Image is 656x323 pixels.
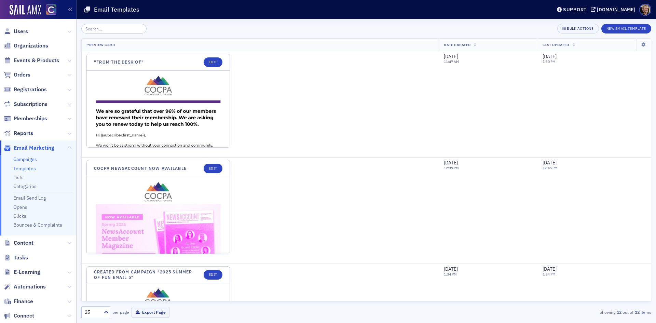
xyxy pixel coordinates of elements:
[444,165,459,170] time: 12:39 PM
[4,130,33,137] a: Reports
[13,195,46,201] a: Email Send Log
[4,283,46,291] a: Automations
[204,57,222,67] a: Edit
[4,100,47,108] a: Subscriptions
[4,312,34,320] a: Connect
[14,71,30,79] span: Orders
[81,24,147,33] input: Search…
[94,269,199,280] a: Created from Campaign "2025 Summer of Fun Email 5"
[14,28,28,35] span: Users
[543,53,557,59] span: [DATE]
[4,268,40,276] a: E-Learning
[4,42,48,50] a: Organizations
[94,5,139,14] h1: Email Templates
[14,239,33,247] span: Content
[615,309,623,315] strong: 12
[13,222,62,228] a: Bounces & Complaints
[204,270,222,280] a: Edit
[444,42,470,47] span: Date Created
[112,309,129,315] label: per page
[132,307,169,318] button: Export Page
[444,266,458,272] span: [DATE]
[41,4,56,16] a: View Homepage
[46,4,56,15] img: SailAMX
[13,183,37,189] a: Categories
[639,4,651,16] span: Profile
[14,268,40,276] span: E-Learning
[633,309,641,315] strong: 12
[543,272,556,277] time: 1:34 PM
[4,86,47,93] a: Registrations
[601,24,651,33] button: New Email Template
[4,144,54,152] a: Email Marketing
[10,5,41,16] img: SailAMX
[557,24,599,33] button: Bulk Actions
[94,59,144,65] a: "From the Desk Of"
[563,6,587,13] div: Support
[543,59,556,64] time: 1:30 PM
[4,71,30,79] a: Orders
[597,6,635,13] div: [DOMAIN_NAME]
[14,42,48,50] span: Organizations
[601,25,651,31] a: New Email Template
[13,213,26,219] a: Clicks
[14,115,47,122] span: Memberships
[444,272,457,277] time: 1:34 PM
[543,266,557,272] span: [DATE]
[14,283,46,291] span: Automations
[13,156,37,162] a: Campaigns
[4,57,59,64] a: Events & Products
[567,27,593,30] div: Bulk Actions
[543,165,558,170] time: 12:45 PM
[543,42,569,47] span: Last Updated
[14,298,33,305] span: Finance
[85,309,100,316] div: 25
[13,174,24,180] a: Lists
[444,53,458,59] span: [DATE]
[466,309,651,315] div: Showing out of items
[14,86,47,93] span: Registrations
[14,312,34,320] span: Connect
[444,59,459,64] time: 11:47 AM
[543,160,557,166] span: [DATE]
[14,130,33,137] span: Reports
[4,298,33,305] a: Finance
[591,7,638,12] button: [DOMAIN_NAME]
[4,254,28,261] a: Tasks
[14,254,28,261] span: Tasks
[444,160,458,166] span: [DATE]
[14,100,47,108] span: Subscriptions
[86,42,115,47] span: Preview Card
[204,164,222,173] a: Edit
[13,204,27,210] a: Opens
[4,115,47,122] a: Memberships
[13,165,36,172] a: Templates
[14,144,54,152] span: Email Marketing
[4,239,33,247] a: Content
[94,166,187,171] a: COCPA NewsAccount Now Available
[14,57,59,64] span: Events & Products
[4,28,28,35] a: Users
